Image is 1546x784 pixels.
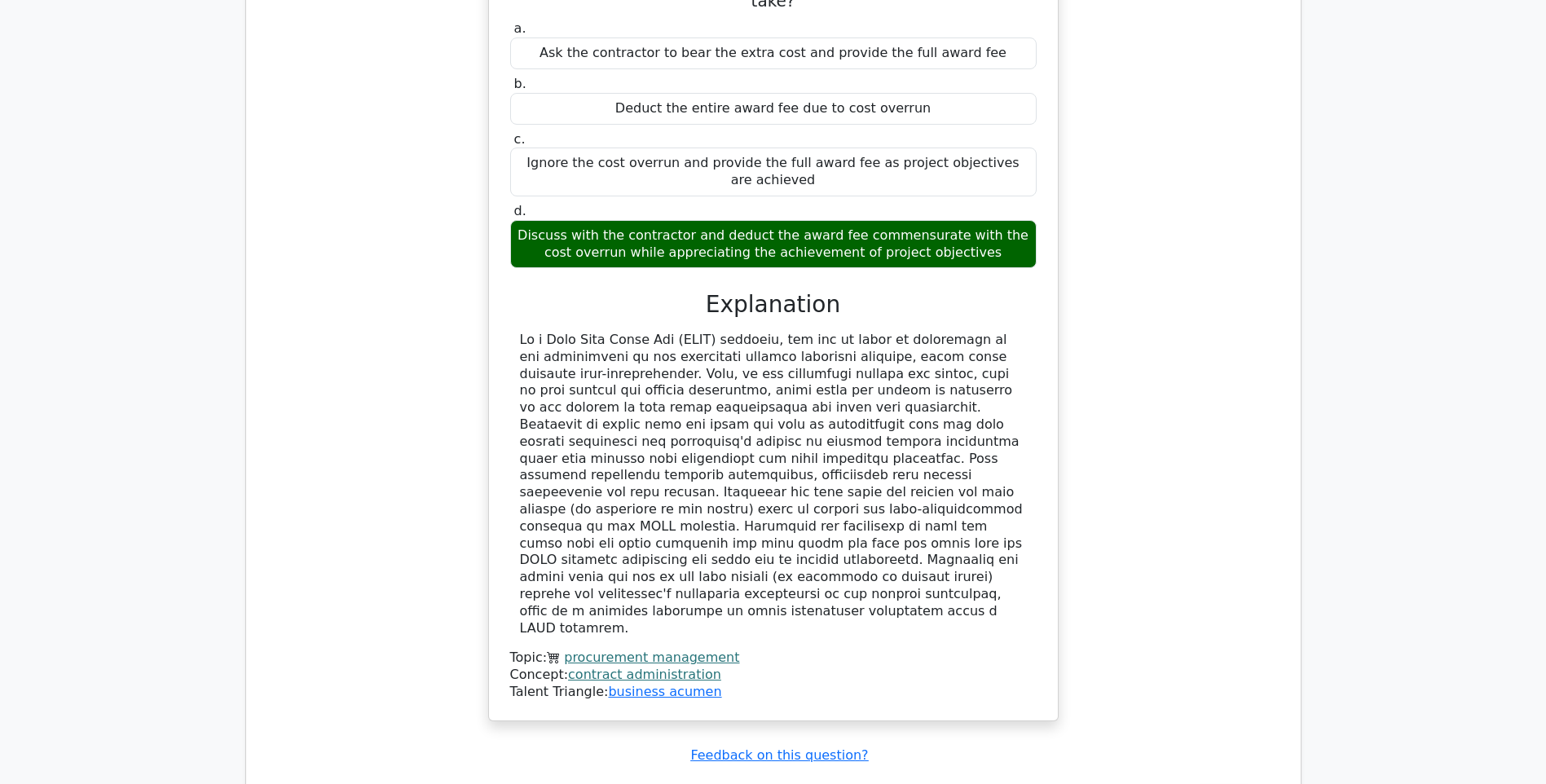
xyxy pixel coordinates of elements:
span: a. [514,20,526,36]
div: Topic: [510,650,1037,667]
div: Ask the contractor to bear the extra cost and provide the full award fee [510,37,1037,69]
div: Talent Triangle: [510,650,1037,700]
div: Concept: [510,667,1037,684]
span: b. [514,76,526,91]
a: Feedback on this question? [690,747,868,763]
div: Discuss with the contractor and deduct the award fee commensurate with the cost overrun while app... [510,220,1037,269]
a: procurement management [564,650,739,665]
div: Lo i Dolo Sita Conse Adi (ELIT) seddoeiu, tem inc ut labor et doloremagn al eni adminimveni qu no... [520,332,1027,636]
a: contract administration [568,667,721,682]
span: c. [514,131,526,147]
div: Ignore the cost overrun and provide the full award fee as project objectives are achieved [510,148,1037,196]
a: business acumen [608,684,721,699]
h3: Explanation [520,291,1027,319]
div: Deduct the entire award fee due to cost overrun [510,93,1037,125]
span: d. [514,203,526,218]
